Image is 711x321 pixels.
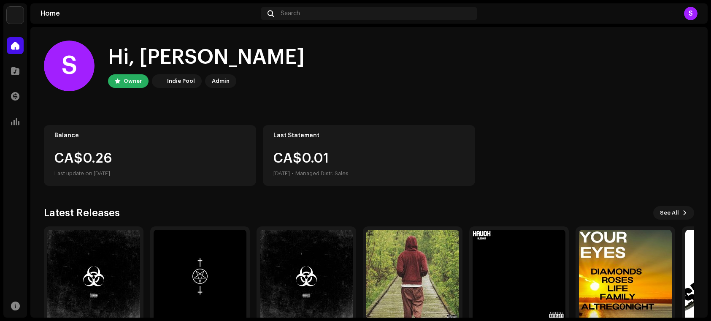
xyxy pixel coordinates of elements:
[684,7,697,20] div: S
[273,132,465,139] div: Last Statement
[273,169,290,179] div: [DATE]
[281,10,300,17] span: Search
[44,41,95,91] div: S
[167,76,195,86] div: Indie Pool
[44,125,256,186] re-o-card-value: Balance
[212,76,230,86] div: Admin
[54,132,246,139] div: Balance
[263,125,475,186] re-o-card-value: Last Statement
[44,206,120,220] h3: Latest Releases
[7,7,24,24] img: 190830b2-3b53-4b0d-992c-d3620458de1d
[108,44,305,71] div: Hi, [PERSON_NAME]
[653,206,694,220] button: See All
[41,10,257,17] div: Home
[54,169,246,179] div: Last update on [DATE]
[660,204,679,221] span: See All
[292,169,294,179] div: •
[124,76,142,86] div: Owner
[295,169,349,179] div: Managed Distr. Sales
[154,76,164,86] img: 190830b2-3b53-4b0d-992c-d3620458de1d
